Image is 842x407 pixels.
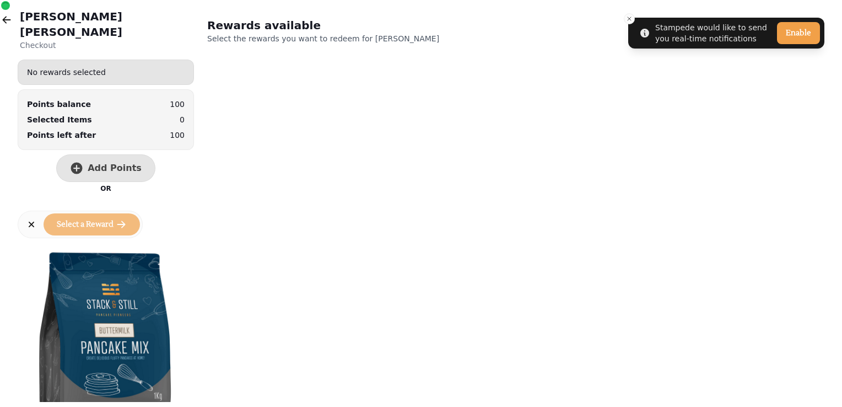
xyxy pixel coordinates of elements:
[777,22,820,44] button: Enable
[170,99,185,110] p: 100
[207,33,489,44] p: Select the rewards you want to redeem for
[18,62,193,82] div: No rewards selected
[26,242,186,402] img: 25% off any Pancake Mix or Sauce purchase
[88,164,142,173] span: Add Points
[44,213,140,235] button: Select a Reward
[57,221,114,228] span: Select a Reward
[56,154,155,182] button: Add Points
[375,34,439,43] span: [PERSON_NAME]
[27,130,96,141] p: Points left after
[655,22,773,44] div: Stampede would like to send you real-time notifications
[624,13,635,24] button: Close toast
[27,114,92,125] p: Selected Items
[207,18,419,33] h2: Rewards available
[180,114,185,125] p: 0
[27,99,91,110] div: Points balance
[20,9,194,40] h2: [PERSON_NAME] [PERSON_NAME]
[20,40,194,51] p: Checkout
[100,184,111,193] p: OR
[170,130,185,141] p: 100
